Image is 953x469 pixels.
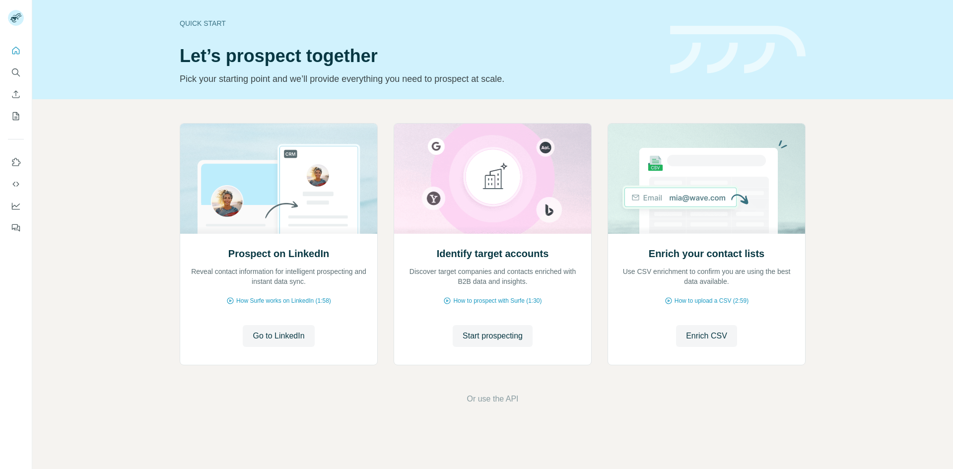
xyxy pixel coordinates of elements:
[467,393,518,405] button: Or use the API
[180,18,658,28] div: Quick start
[236,296,331,305] span: How Surfe works on LinkedIn (1:58)
[453,296,542,305] span: How to prospect with Surfe (1:30)
[670,26,806,74] img: banner
[618,267,795,286] p: Use CSV enrichment to confirm you are using the best data available.
[686,330,727,342] span: Enrich CSV
[437,247,549,261] h2: Identify target accounts
[8,107,24,125] button: My lists
[676,325,737,347] button: Enrich CSV
[394,124,592,234] img: Identify target accounts
[649,247,764,261] h2: Enrich your contact lists
[675,296,749,305] span: How to upload a CSV (2:59)
[453,325,533,347] button: Start prospecting
[243,325,314,347] button: Go to LinkedIn
[404,267,581,286] p: Discover target companies and contacts enriched with B2B data and insights.
[8,64,24,81] button: Search
[8,42,24,60] button: Quick start
[180,46,658,66] h1: Let’s prospect together
[228,247,329,261] h2: Prospect on LinkedIn
[190,267,367,286] p: Reveal contact information for intelligent prospecting and instant data sync.
[8,219,24,237] button: Feedback
[8,197,24,215] button: Dashboard
[253,330,304,342] span: Go to LinkedIn
[463,330,523,342] span: Start prospecting
[608,124,806,234] img: Enrich your contact lists
[8,153,24,171] button: Use Surfe on LinkedIn
[180,72,658,86] p: Pick your starting point and we’ll provide everything you need to prospect at scale.
[8,85,24,103] button: Enrich CSV
[8,175,24,193] button: Use Surfe API
[180,124,378,234] img: Prospect on LinkedIn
